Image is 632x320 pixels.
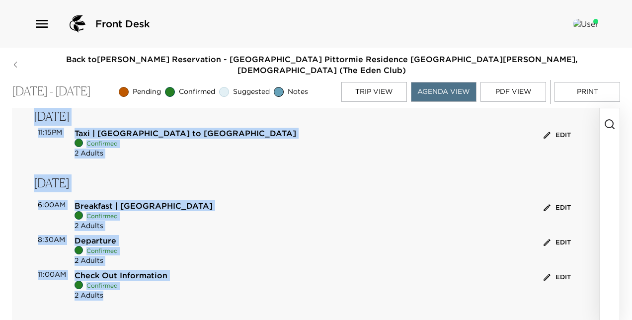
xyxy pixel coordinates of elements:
[86,140,118,148] span: Confirmed
[34,174,577,192] p: [DATE]
[12,84,91,99] p: [DATE] - [DATE]
[75,128,296,138] span: Taxi | [GEOGRAPHIC_DATA] to [GEOGRAPHIC_DATA]
[133,87,161,97] span: Pending
[541,235,573,250] button: Edit
[38,270,75,301] p: 11:00AM
[38,235,75,266] p: 8:30AM
[66,12,89,36] img: logo
[86,212,118,221] span: Confirmed
[86,247,118,255] span: Confirmed
[288,87,308,97] span: Notes
[411,82,476,102] button: Agenda View
[75,291,103,300] span: 2 Adults
[75,221,103,230] span: 2 Adults
[75,270,167,280] span: Check Out Information
[541,200,573,216] button: Edit
[38,200,75,231] p: 6:00AM
[23,54,620,76] span: Back to [PERSON_NAME] Reservation - [GEOGRAPHIC_DATA] Pittormie Residence [GEOGRAPHIC_DATA][PERSO...
[179,87,215,97] span: Confirmed
[541,270,573,285] button: Edit
[75,201,213,211] span: Breakfast | [GEOGRAPHIC_DATA]
[75,236,116,245] span: Departure
[341,82,407,102] button: Trip View
[75,256,103,265] span: 2 Adults
[554,82,620,102] button: Print
[12,54,620,76] button: Back to[PERSON_NAME] Reservation - [GEOGRAPHIC_DATA] Pittormie Residence [GEOGRAPHIC_DATA][PERSON...
[541,128,573,143] button: Edit
[573,19,598,29] img: User
[95,17,150,31] span: Front Desk
[480,82,546,102] button: PDF View
[233,87,270,97] span: Suggested
[75,149,103,158] span: 2 Adults
[86,282,118,290] span: Confirmed
[34,108,577,126] p: [DATE]
[38,128,75,159] p: 11:15PM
